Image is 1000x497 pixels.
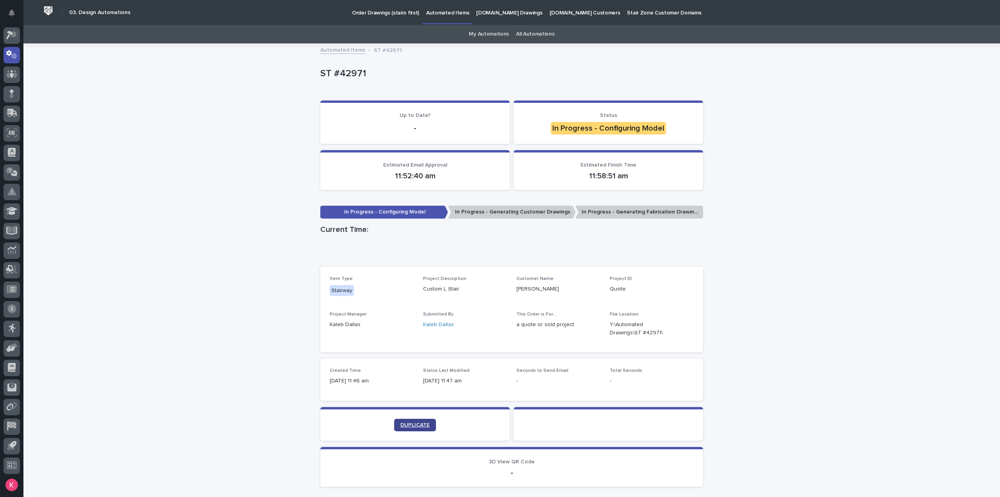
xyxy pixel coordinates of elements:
span: Total Seconds [610,368,642,373]
p: In Progress - Generating Customer Drawings [448,206,576,219]
h2: 03. Design Automations [69,9,130,16]
iframe: Current Time: [320,237,703,267]
div: Notifications [10,9,20,22]
p: [DATE] 11:46 am [330,377,414,385]
p: - [330,468,694,477]
div: Stairway [330,285,354,296]
p: ST #42971 [374,45,402,54]
span: Status [600,113,617,118]
div: In Progress - Configuring Model [551,122,666,135]
button: Notifications [4,5,20,21]
span: Project Description [423,276,466,281]
p: 11:58:51 am [523,171,694,181]
p: - [516,377,600,385]
a: Kaleb Dallas [423,321,454,329]
p: [DATE] 11:47 am [423,377,507,385]
p: In Progress - Generating Fabrication Drawings [575,206,703,219]
span: Seconds to Send Email [516,368,568,373]
: Y:\Automated Drawings\ST #42971\ [610,321,675,337]
p: 11:52:40 am [330,171,500,181]
span: 3D View QR Code [489,459,535,465]
a: DUPLICATE [394,419,436,431]
span: DUPLICATE [400,422,430,428]
span: Project ID [610,276,632,281]
span: Customer Name [516,276,554,281]
p: Kaleb Dallas [330,321,414,329]
p: Custom L Stair [423,285,507,293]
h1: Current Time: [320,225,703,234]
span: Item Type [330,276,353,281]
a: Automated Items [320,45,365,54]
img: Workspace Logo [41,4,55,18]
span: File Location [610,312,639,317]
span: Estimated Email Approval [383,162,447,168]
span: Up to Date? [400,113,431,118]
span: Created Time [330,368,361,373]
span: This Order is For... [516,312,556,317]
button: users-avatar [4,477,20,493]
p: ST #42971 [320,68,700,79]
p: - [610,377,694,385]
p: - [330,124,500,133]
span: Estimated Finish Time [580,162,636,168]
p: [PERSON_NAME] [516,285,600,293]
p: a quote or sold project [516,321,600,329]
a: All Automations [516,25,554,43]
p: Quote [610,285,694,293]
a: My Automations [469,25,509,43]
span: Submitted By [423,312,454,317]
span: Project Manager [330,312,367,317]
p: In Progress - Configuring Model [320,206,448,219]
span: Status Last Modified [423,368,470,373]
